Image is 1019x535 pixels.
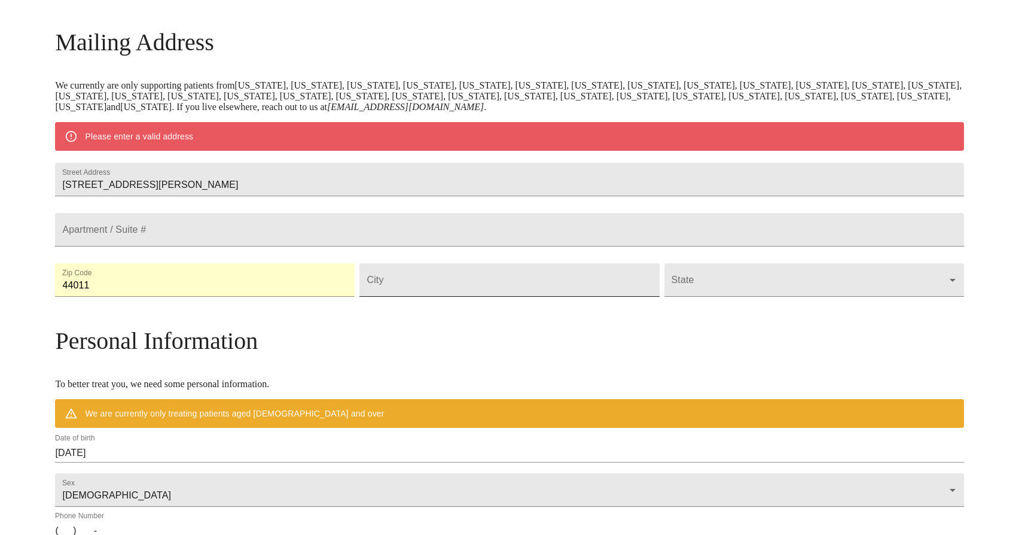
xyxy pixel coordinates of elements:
[55,435,95,442] label: Date of birth
[327,102,484,112] em: [EMAIL_ADDRESS][DOMAIN_NAME]
[85,403,384,424] div: We are currently only treating patients aged [DEMOGRAPHIC_DATA] and over
[55,513,104,520] label: Phone Number
[55,327,963,355] h3: Personal Information
[55,379,963,390] p: To better treat you, we need some personal information.
[85,126,193,147] div: Please enter a valid address
[664,263,964,297] div: ​
[55,473,963,507] div: [DEMOGRAPHIC_DATA]
[55,28,963,56] h3: Mailing Address
[55,80,963,113] p: We currently are only supporting patients from [US_STATE], [US_STATE], [US_STATE], [US_STATE], [U...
